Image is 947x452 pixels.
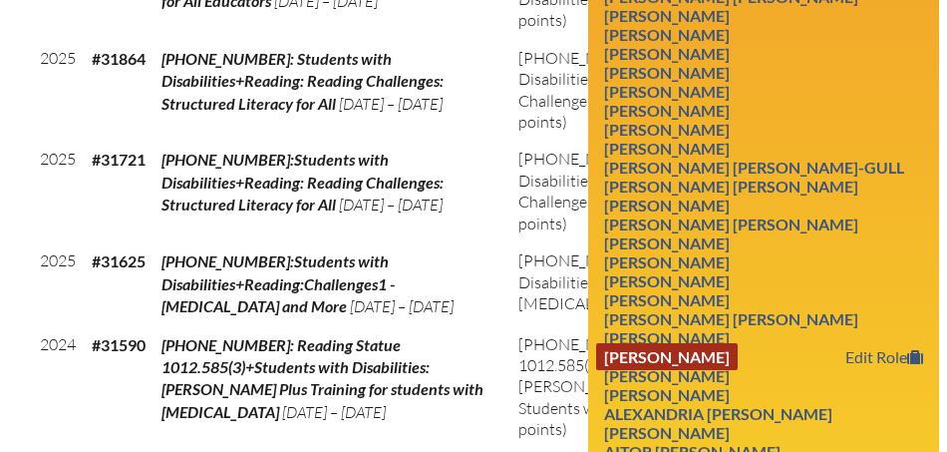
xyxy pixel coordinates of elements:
a: [PERSON_NAME] [596,419,738,446]
td: 2025 [32,242,84,325]
td: 2025 [32,40,84,142]
a: [PERSON_NAME] [596,135,738,162]
span: [PHONE_NUMBER]: Reading Statue 1012.585(3)+Students with Disabilities: [PERSON_NAME] Plus Trainin... [161,335,483,421]
span: [DATE] – [DATE] [339,94,443,114]
a: [PERSON_NAME] [596,248,738,275]
b: #31625 [92,251,146,270]
span: [PHONE_NUMBER]: Reading Statute 1012.585(3) + Students with Disabilities: [PERSON_NAME] Plus Trai... [518,334,797,418]
a: [PERSON_NAME] [596,40,738,67]
a: [PERSON_NAME] [596,2,738,29]
span: [PHONE_NUMBER]: Students with Disabilities + Reading: Reading Challenges: Structured Literacy for... [518,48,777,111]
a: [PERSON_NAME] [596,97,738,124]
a: [PERSON_NAME] [PERSON_NAME]-Gull [596,154,912,181]
b: #31864 [92,49,146,68]
a: [PERSON_NAME] [596,229,738,256]
b: #31721 [92,150,146,169]
span: [DATE] – [DATE] [339,195,443,215]
span: [PHONE_NUMBER]:Students with Disabilities+Reading:Challenges1 - [MEDICAL_DATA] and More [161,251,395,315]
td: 2025 [32,141,84,242]
a: [PERSON_NAME] [596,267,738,294]
a: [PERSON_NAME] [596,59,738,86]
td: (20 points) [510,242,807,325]
a: [PERSON_NAME] [596,362,738,389]
a: [PERSON_NAME] [596,21,738,48]
td: (30 points) [510,326,807,449]
span: [PHONE_NUMBER]: Students with Disabilities + Reading: Challenges 1 - [MEDICAL_DATA] and More [518,250,769,313]
b: #31590 [92,335,146,354]
span: [PHONE_NUMBER]: Students with Disabilities + Reading: Reading Challenges: Structured Literacy for... [518,149,777,212]
span: [DATE] – [DATE] [350,296,454,316]
a: [PERSON_NAME] [PERSON_NAME] [596,173,866,200]
td: 2024 [32,326,84,449]
a: Edit Role [837,343,931,370]
a: [PERSON_NAME] [PERSON_NAME] [596,211,866,237]
a: Alexandria [PERSON_NAME] [596,400,840,427]
a: [PERSON_NAME] [596,116,738,143]
a: [PERSON_NAME] [PERSON_NAME] [596,305,866,332]
span: [PHONE_NUMBER]:Students with Disabilities+Reading: Reading Challenges: Structured Literacy for All [161,150,444,214]
a: [PERSON_NAME] [596,78,738,105]
a: [PERSON_NAME] [596,192,738,219]
td: (40 points) [510,141,807,242]
span: [PHONE_NUMBER]: Students with Disabilities+Reading: Reading Challenges: Structured Literacy for All [161,49,444,113]
a: [PERSON_NAME] [596,286,738,313]
a: [PERSON_NAME] [596,324,738,351]
span: [DATE] – [DATE] [282,402,386,422]
a: [PERSON_NAME] [596,381,738,408]
a: [PERSON_NAME] [596,343,738,370]
td: (40 points) [510,40,807,142]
